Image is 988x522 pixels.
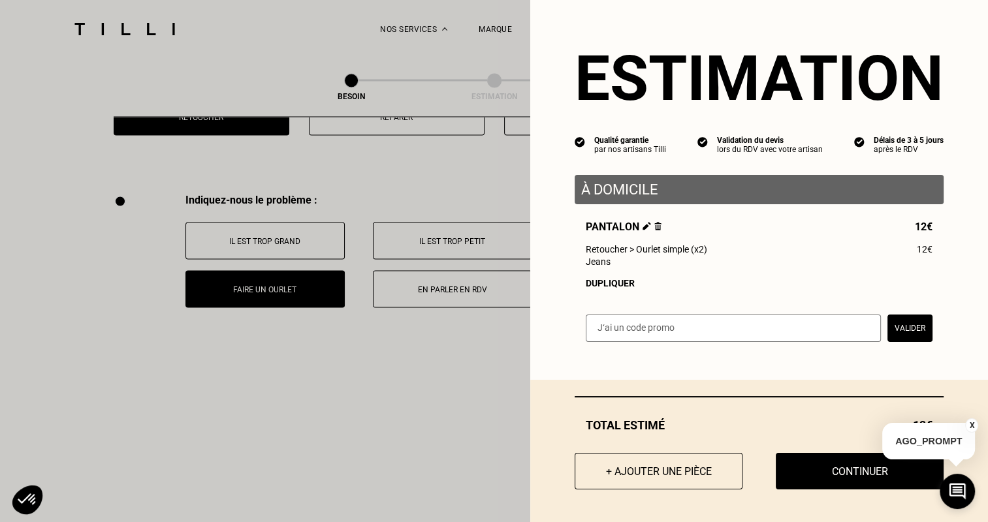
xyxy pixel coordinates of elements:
img: Éditer [643,222,651,230]
img: Supprimer [654,222,661,230]
img: icon list info [575,136,585,147]
div: Dupliquer [586,278,932,288]
span: 12€ [915,221,932,233]
section: Estimation [575,42,944,115]
div: Délais de 3 à 5 jours [874,136,944,145]
button: + Ajouter une pièce [575,453,742,489]
div: lors du RDV avec votre artisan [717,145,823,154]
input: J‘ai un code promo [586,315,881,342]
div: Qualité garantie [594,136,666,145]
span: 12€ [917,244,932,254]
button: X [965,418,978,433]
div: par nos artisans Tilli [594,145,666,154]
p: À domicile [581,181,937,198]
div: Total estimé [575,418,944,432]
div: après le RDV [874,145,944,154]
span: Retoucher > Ourlet simple (x2) [586,244,707,254]
div: Validation du devis [717,136,823,145]
span: Jeans [586,256,611,267]
button: Continuer [776,453,944,489]
span: Pantalon [586,221,661,233]
button: Valider [887,315,932,342]
img: icon list info [697,136,708,147]
p: AGO_PROMPT [882,423,975,459]
img: icon list info [854,136,865,147]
